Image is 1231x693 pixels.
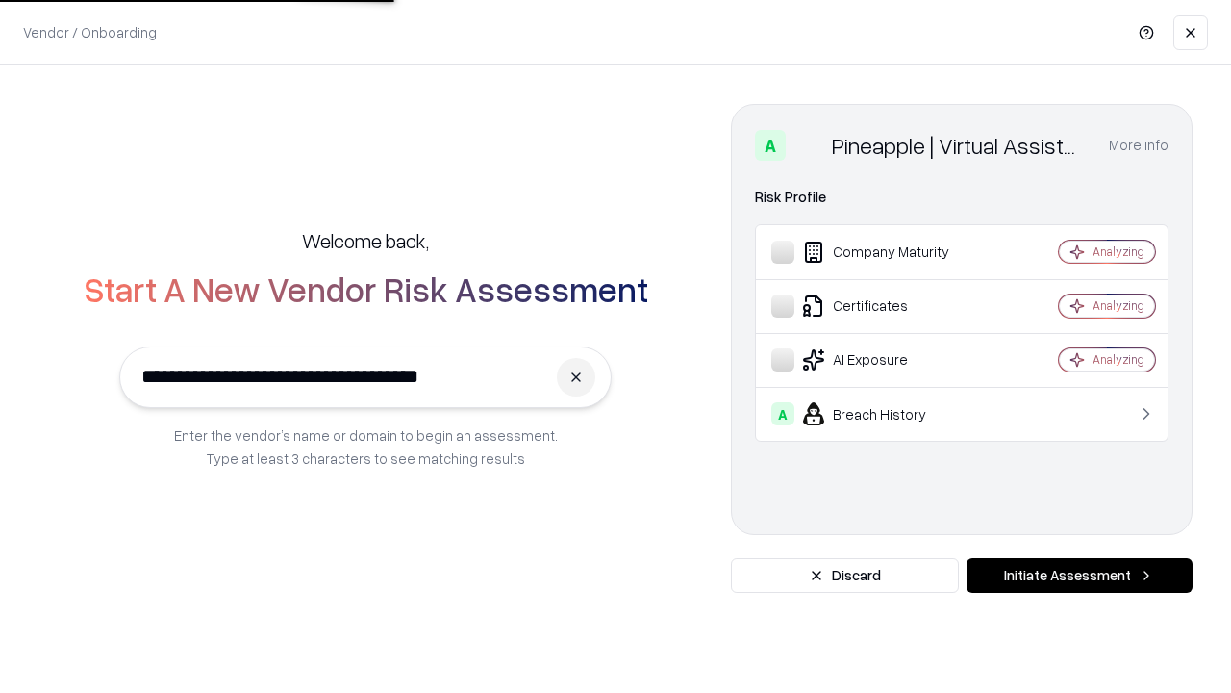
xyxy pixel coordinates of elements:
[1093,244,1144,260] div: Analyzing
[755,186,1168,209] div: Risk Profile
[1109,128,1168,163] button: More info
[771,348,1001,372] div: AI Exposure
[84,269,648,308] h2: Start A New Vendor Risk Assessment
[832,130,1086,161] div: Pineapple | Virtual Assistant Agency
[755,130,786,161] div: A
[1093,351,1144,368] div: Analyzing
[967,558,1193,593] button: Initiate Assessment
[174,423,558,470] p: Enter the vendor’s name or domain to begin an assessment. Type at least 3 characters to see match...
[731,558,959,593] button: Discard
[302,227,429,254] h5: Welcome back,
[1093,297,1144,314] div: Analyzing
[23,22,157,42] p: Vendor / Onboarding
[771,241,1001,264] div: Company Maturity
[771,402,794,425] div: A
[771,402,1001,425] div: Breach History
[771,295,1001,318] div: Certificates
[793,130,824,161] img: Pineapple | Virtual Assistant Agency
